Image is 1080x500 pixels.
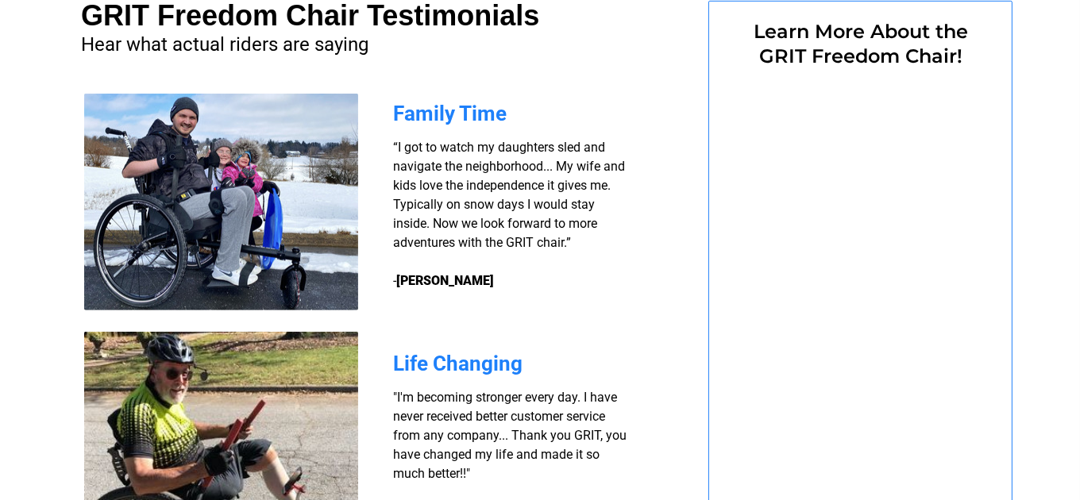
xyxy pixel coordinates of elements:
[393,102,507,125] span: Family Time
[81,33,368,56] span: Hear what actual riders are saying
[393,352,523,375] span: Life Changing
[396,273,494,288] strong: [PERSON_NAME]
[393,390,627,481] span: "I'm becoming stronger every day. I have never received better customer service from any company....
[754,20,968,67] span: Learn More About the GRIT Freedom Chair!
[393,140,625,288] span: “I got to watch my daughters sled and navigate the neighborhood... My wife and kids love the inde...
